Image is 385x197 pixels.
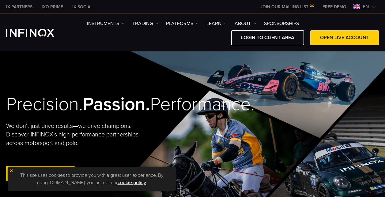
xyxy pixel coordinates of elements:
a: INFINOX [2,4,37,10]
strong: Passion. [83,93,150,115]
a: INFINOX [68,4,97,10]
a: Instruments [87,20,125,27]
a: INFINOX [37,4,68,10]
a: INFINOX Logo [6,29,69,37]
a: PLATFORMS [166,20,199,27]
a: LOGIN TO CLIENT AREA [231,30,304,45]
a: SPONSORSHIPS [264,20,299,27]
a: ABOUT [235,20,256,27]
a: cookie policy [118,180,146,186]
a: OPEN LIVE ACCOUNT [310,30,379,45]
a: Learn [206,20,227,27]
a: Open Live Account [6,166,75,181]
a: JOIN OUR MAILING LIST [256,4,318,9]
h2: Precision. Performance. [6,93,174,116]
a: INFINOX MENU [318,4,351,10]
span: en [360,3,372,10]
p: This site uses cookies to provide you with a great user experience. By using [DOMAIN_NAME], you a... [11,170,173,188]
p: We don't just drive results—we drive champions. Discover INFINOX’s high-performance partnerships ... [6,122,140,147]
a: TRADING [132,20,158,27]
img: yellow close icon [9,169,13,173]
